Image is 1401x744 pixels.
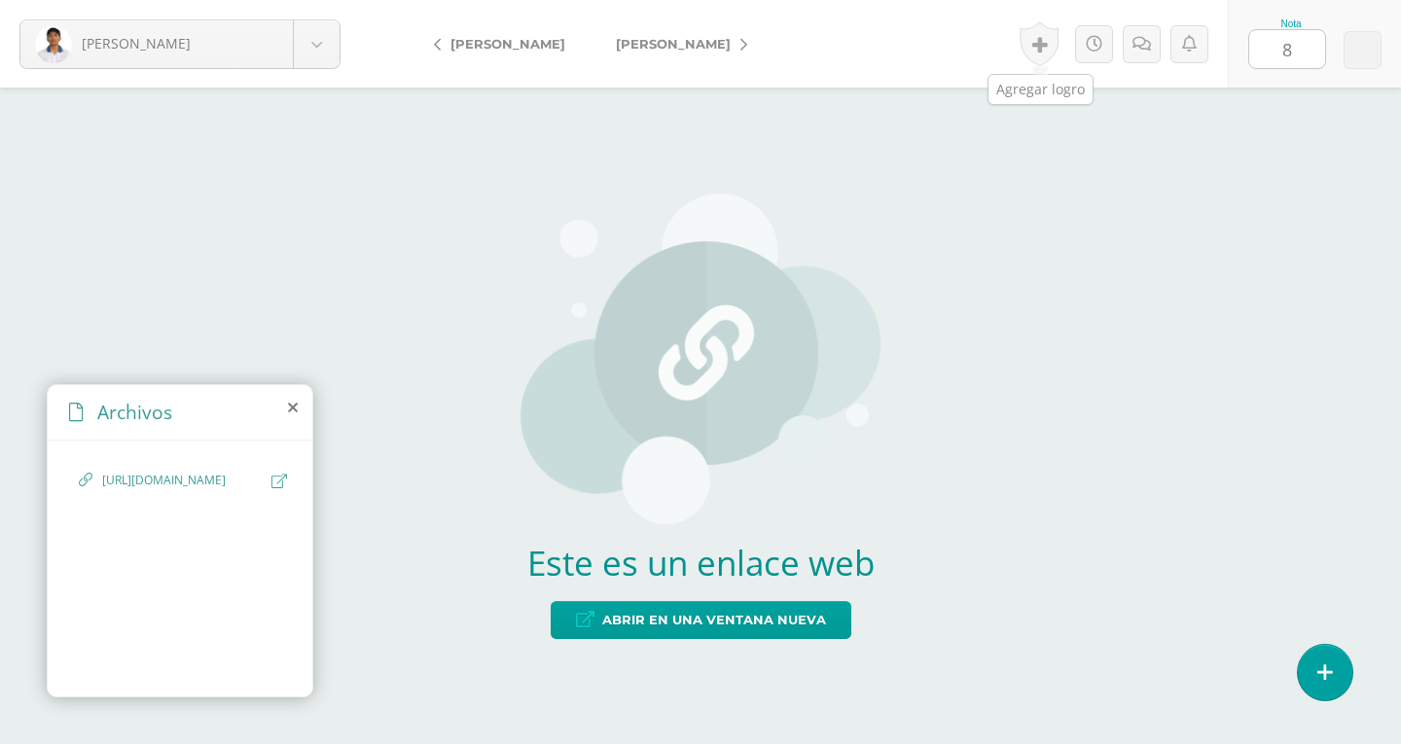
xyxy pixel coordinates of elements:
[521,540,880,585] h2: Este es un enlace web
[82,34,191,53] span: [PERSON_NAME]
[450,36,565,52] span: [PERSON_NAME]
[551,601,851,639] a: Abrir en una ventana nueva
[97,399,172,425] span: Archivos
[616,36,731,52] span: [PERSON_NAME]
[418,20,591,67] a: [PERSON_NAME]
[602,602,826,638] span: Abrir en una ventana nueva
[35,26,72,63] img: 62151fd447fe48cf57c7a6cdf4f6294f.png
[1248,18,1334,29] div: Nota
[20,20,340,68] a: [PERSON_NAME]
[102,472,262,490] span: [URL][DOMAIN_NAME]
[1249,30,1325,68] input: 0-8.0
[521,194,880,524] img: url-placeholder.png
[591,20,763,67] a: [PERSON_NAME]
[996,80,1085,99] div: Agregar logro
[288,400,298,415] i: close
